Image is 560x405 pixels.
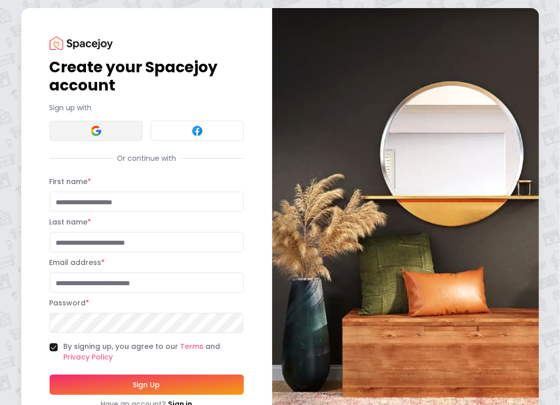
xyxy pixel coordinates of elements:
[50,58,244,95] h1: Create your Spacejoy account
[90,125,102,137] img: Google signin
[50,176,92,187] label: First name
[181,341,204,351] a: Terms
[64,352,113,362] a: Privacy Policy
[113,153,180,163] span: Or continue with
[191,125,203,137] img: Facebook signin
[50,298,90,308] label: Password
[50,103,244,113] p: Sign up with
[50,36,113,50] img: Spacejoy Logo
[50,375,244,395] button: Sign Up
[50,217,92,227] label: Last name
[50,257,105,267] label: Email address
[64,341,244,363] label: By signing up, you agree to our and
